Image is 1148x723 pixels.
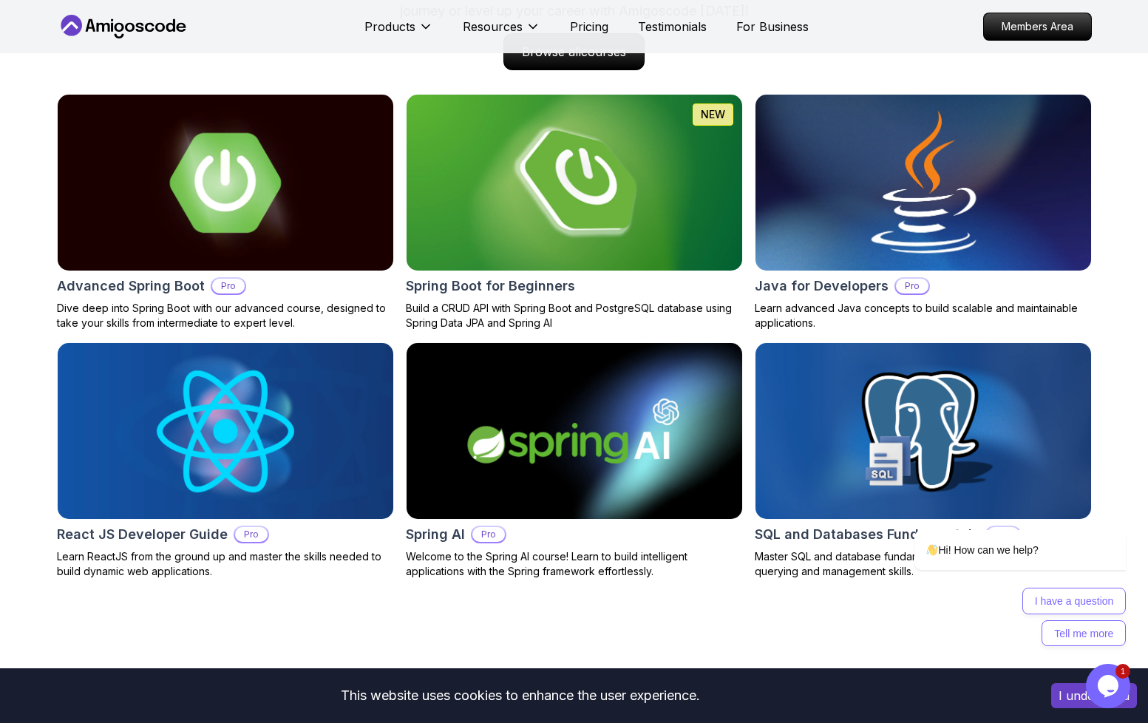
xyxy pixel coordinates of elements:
[57,301,394,330] p: Dive deep into Spring Boot with our advanced course, designed to take your skills from intermedia...
[755,549,1092,579] p: Master SQL and database fundamentals to enhance your data querying and management skills.
[364,18,433,47] button: Products
[1086,664,1133,708] iframe: chat widget
[58,343,393,519] img: React JS Developer Guide card
[11,679,1029,712] div: This website uses cookies to enhance the user experience.
[57,94,394,330] a: Advanced Spring Boot cardAdvanced Spring BootProDive deep into Spring Boot with our advanced cour...
[472,527,505,542] p: Pro
[406,94,743,330] a: Spring Boot for Beginners cardNEWSpring Boot for BeginnersBuild a CRUD API with Spring Boot and P...
[57,549,394,579] p: Learn ReactJS from the ground up and master the skills needed to build dynamic web applications.
[1051,683,1137,708] button: Accept cookies
[755,343,1091,519] img: SQL and Databases Fundamentals card
[407,95,742,271] img: Spring Boot for Beginners card
[364,18,415,35] p: Products
[701,107,725,122] p: NEW
[570,18,608,35] a: Pricing
[638,18,707,35] a: Testimonials
[57,342,394,579] a: React JS Developer Guide cardReact JS Developer GuideProLearn ReactJS from the ground up and mast...
[755,342,1092,579] a: SQL and Databases Fundamentals cardSQL and Databases FundamentalsProMaster SQL and database funda...
[755,524,979,545] h2: SQL and Databases Fundamentals
[407,343,742,519] img: Spring AI card
[406,276,575,296] h2: Spring Boot for Beginners
[896,279,928,293] p: Pro
[983,13,1092,41] a: Members Area
[755,276,889,296] h2: Java for Developers
[463,18,523,35] p: Resources
[867,396,1133,656] iframe: chat widget
[212,279,245,293] p: Pro
[747,90,1099,275] img: Java for Developers card
[235,527,268,542] p: Pro
[984,13,1091,40] p: Members Area
[755,301,1092,330] p: Learn advanced Java concepts to build scalable and maintainable applications.
[406,301,743,330] p: Build a CRUD API with Spring Boot and PostgreSQL database using Spring Data JPA and Spring AI
[406,549,743,579] p: Welcome to the Spring AI course! Learn to build intelligent applications with the Spring framewor...
[406,524,465,545] h2: Spring AI
[57,524,228,545] h2: React JS Developer Guide
[463,18,540,47] button: Resources
[58,95,393,271] img: Advanced Spring Boot card
[755,94,1092,330] a: Java for Developers cardJava for DevelopersProLearn advanced Java concepts to build scalable and ...
[406,342,743,579] a: Spring AI cardSpring AIProWelcome to the Spring AI course! Learn to build intelligent application...
[736,18,809,35] a: For Business
[57,276,205,296] h2: Advanced Spring Boot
